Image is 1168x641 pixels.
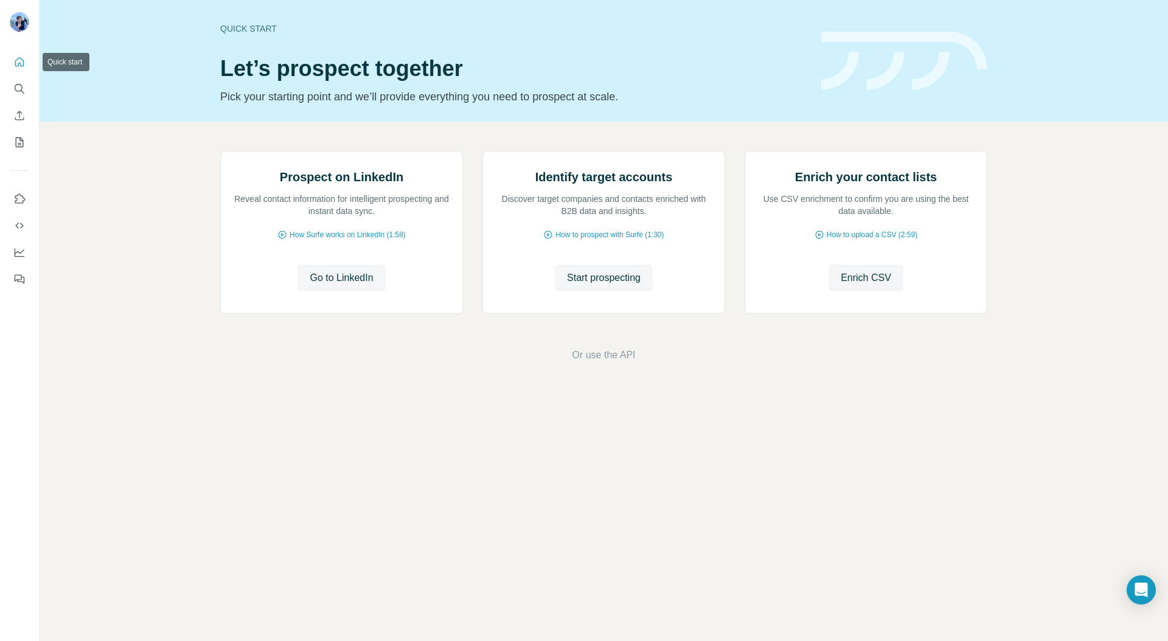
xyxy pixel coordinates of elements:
p: Pick your starting point and we’ll provide everything you need to prospect at scale. [220,88,807,105]
h2: Prospect on LinkedIn [280,168,403,185]
span: How to upload a CSV (2:59) [827,229,917,240]
button: Quick start [10,51,29,73]
button: Feedback [10,268,29,290]
h1: Let’s prospect together [220,57,807,81]
button: Use Surfe API [10,215,29,237]
h2: Identify target accounts [535,168,673,185]
span: Start prospecting [567,271,641,285]
div: Open Intercom Messenger [1127,575,1156,605]
div: Quick start [220,23,807,35]
button: Or use the API [572,348,635,362]
button: Start prospecting [555,265,653,291]
img: banner [821,32,987,91]
button: My lists [10,131,29,153]
span: How Surfe works on LinkedIn (1:58) [290,229,406,240]
img: Avatar [10,12,29,32]
button: Search [10,78,29,100]
span: Go to LinkedIn [310,271,373,285]
button: Go to LinkedIn [297,265,385,291]
span: Enrich CSV [841,271,891,285]
p: Reveal contact information for intelligent prospecting and instant data sync. [233,193,450,217]
span: How to prospect with Surfe (1:30) [555,229,664,240]
p: Discover target companies and contacts enriched with B2B data and insights. [495,193,712,217]
p: Use CSV enrichment to confirm you are using the best data available. [757,193,975,217]
button: Enrich CSV [829,265,903,291]
button: Use Surfe on LinkedIn [10,188,29,210]
button: Enrich CSV [10,105,29,126]
h2: Enrich your contact lists [795,168,937,185]
button: Dashboard [10,241,29,263]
